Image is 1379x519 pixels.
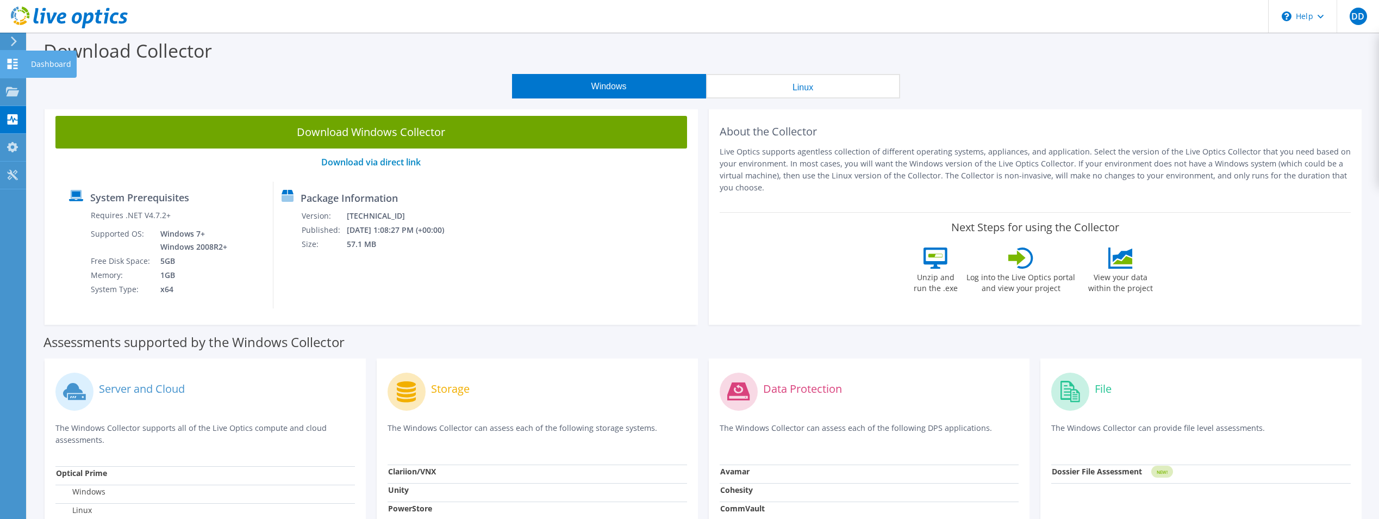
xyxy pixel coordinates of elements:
td: Version: [301,209,346,223]
p: The Windows Collector can assess each of the following DPS applications. [720,422,1019,444]
strong: Cohesity [720,485,753,495]
td: [TECHNICAL_ID] [346,209,459,223]
td: [DATE] 1:08:27 PM (+00:00) [346,223,459,237]
button: Linux [706,74,900,98]
label: Package Information [301,193,398,203]
td: Memory: [90,268,152,282]
p: The Windows Collector can provide file level assessments. [1051,422,1351,444]
td: 57.1 MB [346,237,459,251]
td: System Type: [90,282,152,296]
label: Server and Cloud [99,384,185,394]
svg: \n [1282,11,1291,21]
td: 1GB [152,268,229,282]
label: Download Collector [43,38,212,63]
strong: Dossier File Assessment [1052,466,1142,477]
div: Dashboard [26,51,77,78]
strong: Unity [388,485,409,495]
p: The Windows Collector supports all of the Live Optics compute and cloud assessments. [55,422,355,446]
td: Supported OS: [90,227,152,254]
a: Download Windows Collector [55,116,687,149]
label: Linux [56,505,92,516]
td: 5GB [152,254,229,268]
label: Assessments supported by the Windows Collector [43,337,345,348]
label: Requires .NET V4.7.2+ [91,210,171,221]
strong: Clariion/VNX [388,466,436,477]
span: DD [1350,8,1367,25]
td: Published: [301,223,346,237]
p: Live Optics supports agentless collection of different operating systems, appliances, and applica... [720,146,1351,194]
label: System Prerequisites [90,192,189,203]
h2: About the Collector [720,125,1351,138]
td: Free Disk Space: [90,254,152,268]
label: File [1095,384,1112,394]
label: View your data within the project [1081,269,1159,294]
tspan: NEW! [1157,469,1168,475]
button: Windows [512,74,706,98]
strong: Optical Prime [56,468,107,478]
label: Log into the Live Optics portal and view your project [966,269,1076,294]
td: Size: [301,237,346,251]
strong: PowerStore [388,503,432,514]
a: Download via direct link [321,156,421,168]
label: Windows [56,486,105,497]
td: x64 [152,282,229,296]
strong: CommVault [720,503,765,514]
strong: Avamar [720,466,750,477]
p: The Windows Collector can assess each of the following storage systems. [388,422,687,444]
label: Storage [431,384,470,394]
label: Next Steps for using the Collector [951,221,1119,234]
label: Data Protection [763,384,842,394]
td: Windows 7+ Windows 2008R2+ [152,227,229,254]
label: Unzip and run the .exe [910,269,960,294]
